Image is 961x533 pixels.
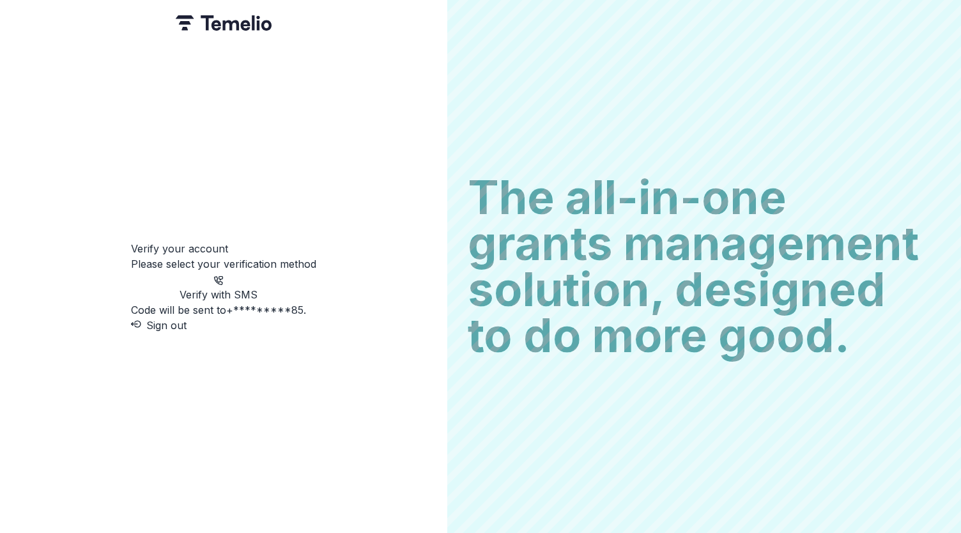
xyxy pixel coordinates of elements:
p: Please select your verification method [131,256,316,272]
h1: Verify your account [131,241,316,256]
button: Sign out [131,318,187,333]
button: Verify with SMSCode will be sent to+*********85. [131,272,306,318]
p: Verify with SMS [131,287,306,302]
img: Temelio [176,15,272,31]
